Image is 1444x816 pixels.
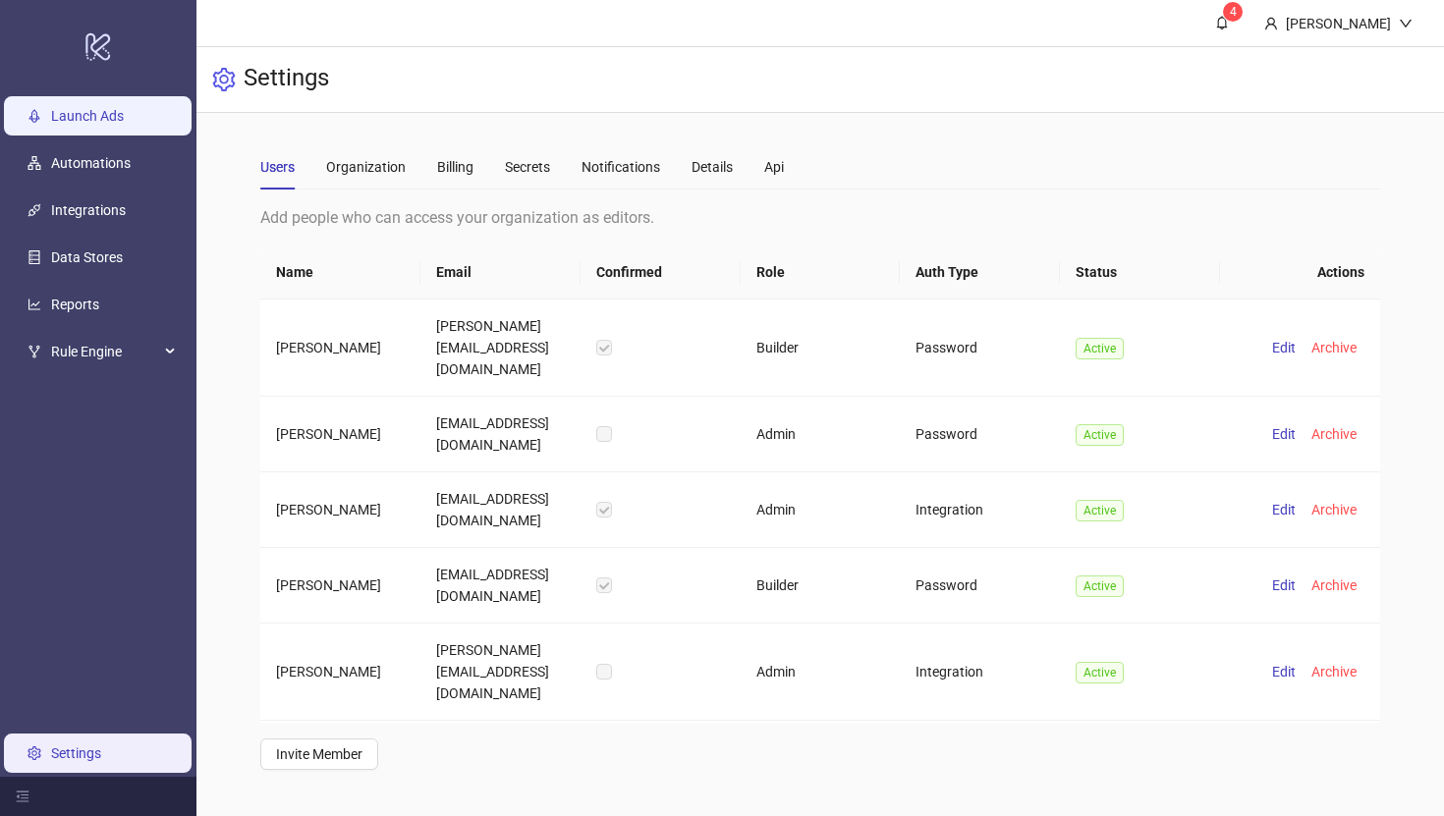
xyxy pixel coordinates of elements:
a: Reports [51,297,99,312]
span: Edit [1272,426,1296,442]
td: Integration [900,472,1060,548]
a: Data Stores [51,249,123,265]
span: Invite Member [276,746,362,762]
td: [PERSON_NAME][EMAIL_ADDRESS][DOMAIN_NAME] [420,624,581,721]
a: Automations [51,155,131,171]
td: [PERSON_NAME] [260,299,420,397]
th: Actions [1220,245,1380,299]
div: Secrets [505,156,550,178]
button: Invite Member [260,738,378,770]
td: [EMAIL_ADDRESS][DOMAIN_NAME] [420,397,581,472]
span: Archive [1311,577,1357,593]
span: Archive [1311,502,1357,517]
th: Status [1060,245,1220,299]
span: fork [28,345,41,358]
span: Edit [1272,502,1296,517]
td: [PERSON_NAME] [260,721,420,796]
div: Add people who can access your organization as editors. [260,205,1380,230]
span: setting [212,68,236,91]
button: Edit [1264,422,1304,446]
div: Details [692,156,733,178]
button: Archive [1304,573,1364,597]
div: Billing [437,156,473,178]
td: [EMAIL_ADDRESS][DOMAIN_NAME] [420,548,581,624]
span: Rule Engine [51,332,159,371]
td: [PERSON_NAME][EMAIL_ADDRESS][DOMAIN_NAME] [420,299,581,397]
button: Archive [1304,336,1364,359]
span: Active [1076,662,1124,683]
button: Archive [1304,660,1364,683]
span: Active [1076,424,1124,446]
td: Password [900,548,1060,624]
div: Api [764,156,784,178]
th: Email [420,245,581,299]
td: [PERSON_NAME] [260,397,420,472]
th: Role [741,245,901,299]
span: menu-fold [16,789,29,803]
a: Integrations [51,202,126,218]
th: Name [260,245,420,299]
span: down [1399,17,1413,30]
td: [PERSON_NAME] [260,472,420,548]
button: Archive [1304,498,1364,521]
td: [PERSON_NAME] [260,624,420,721]
td: Integration [900,624,1060,721]
td: Admin [741,397,901,472]
div: Users [260,156,295,178]
span: user [1264,17,1278,30]
td: [PERSON_NAME] [260,548,420,624]
td: Password [900,721,1060,796]
td: Builder [741,548,901,624]
span: Edit [1272,664,1296,680]
span: Archive [1311,426,1357,442]
span: Active [1076,575,1124,597]
td: Admin [741,721,901,796]
th: Auth Type [900,245,1060,299]
h3: Settings [244,63,329,96]
span: Archive [1311,664,1357,680]
td: [EMAIL_ADDRESS][DOMAIN_NAME] [420,721,581,796]
span: Archive [1311,340,1357,355]
span: Edit [1272,340,1296,355]
button: Edit [1264,573,1304,597]
td: Password [900,299,1060,397]
span: Active [1076,500,1124,521]
a: Settings [51,745,101,761]
span: Active [1076,338,1124,359]
span: Edit [1272,577,1296,593]
td: Password [900,397,1060,472]
div: Notifications [582,156,660,178]
button: Archive [1304,422,1364,446]
td: Admin [741,472,901,548]
sup: 4 [1223,2,1243,22]
div: [PERSON_NAME] [1278,13,1399,34]
td: Builder [741,299,901,397]
button: Edit [1264,660,1304,683]
span: 4 [1230,5,1237,19]
span: bell [1215,16,1229,29]
button: Edit [1264,336,1304,359]
a: Launch Ads [51,108,124,124]
td: Admin [741,624,901,721]
th: Confirmed [581,245,741,299]
div: Organization [326,156,406,178]
td: [EMAIL_ADDRESS][DOMAIN_NAME] [420,472,581,548]
button: Edit [1264,498,1304,521]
